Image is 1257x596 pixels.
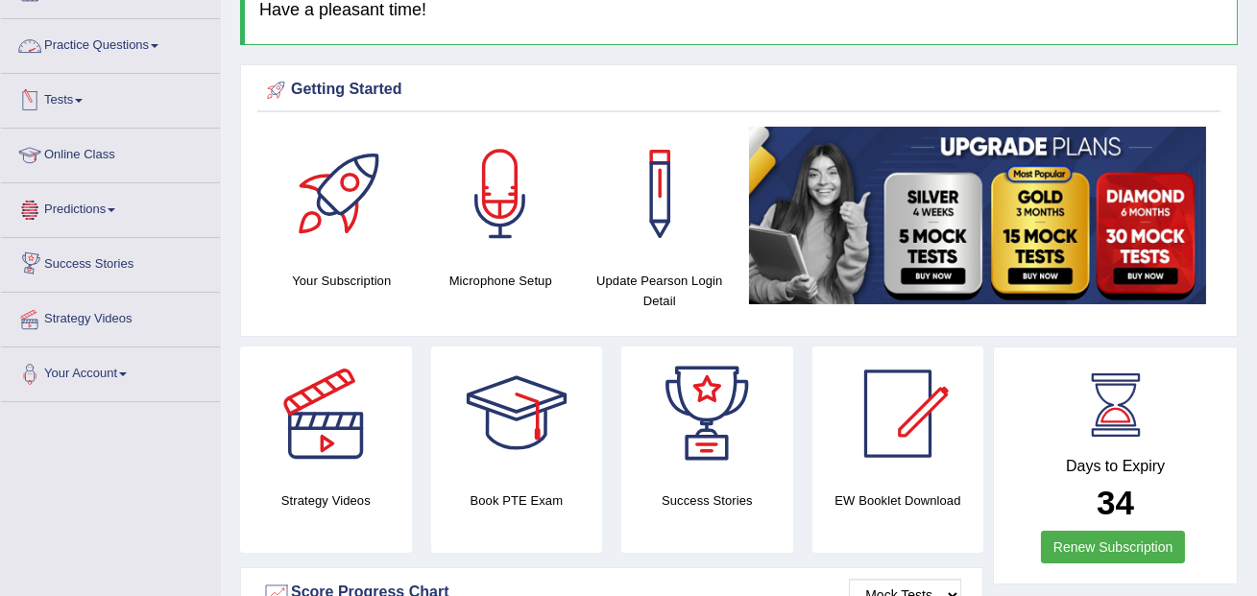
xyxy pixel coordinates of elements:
a: Strategy Videos [1,293,220,341]
a: Your Account [1,347,220,395]
h4: EW Booklet Download [812,490,984,511]
h4: Book PTE Exam [431,490,603,511]
a: Practice Questions [1,19,220,67]
h4: Microphone Setup [431,271,571,291]
a: Renew Subscription [1041,531,1186,563]
b: 34 [1097,484,1134,521]
h4: Update Pearson Login Detail [590,271,730,311]
h4: Days to Expiry [1015,458,1216,475]
h4: Your Subscription [272,271,412,291]
a: Tests [1,74,220,122]
h4: Have a pleasant time! [259,1,1222,20]
a: Online Class [1,129,220,177]
img: small5.jpg [749,127,1207,303]
a: Success Stories [1,238,220,286]
div: Getting Started [262,76,1216,105]
h4: Strategy Videos [240,490,412,511]
a: Predictions [1,183,220,231]
h4: Success Stories [621,490,793,511]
